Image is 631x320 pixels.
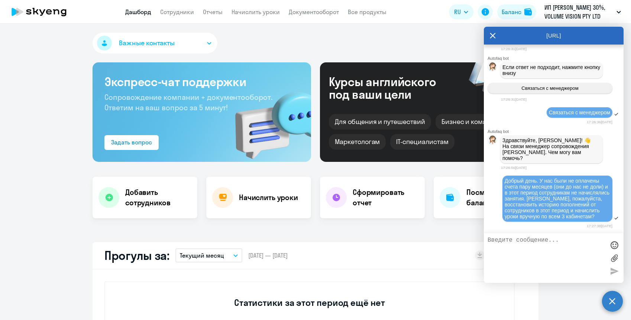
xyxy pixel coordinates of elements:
img: bg-img [224,78,311,162]
h3: Статистики за этот период ещё нет [234,297,385,308]
h4: Посмотреть баланс [466,187,533,208]
span: Если ответ не подходит, нажмите кнопку внизу [502,64,602,76]
a: Отчеты [203,8,223,16]
p: На связи менеджер сопровождения [PERSON_NAME]. Чем могу вам помочь? [502,143,601,161]
time: 17:27:38[DATE] [587,224,612,228]
div: Autofaq bot [488,56,624,61]
h3: Экспресс-чат поддержки [104,74,299,89]
img: bot avatar [488,135,497,146]
time: 17:26:31[DATE] [501,97,527,101]
a: Все продукты [348,8,386,16]
span: Связаться с менеджером [521,85,578,91]
h4: Начислить уроки [239,192,298,203]
h4: Сформировать отчет [353,187,419,208]
div: Задать вопрос [111,138,152,147]
div: Autofaq bot [488,129,624,134]
span: Сопровождение компании + документооборот. Ответим на ваш вопрос за 5 минут! [104,92,272,112]
div: IT-специалистам [390,134,454,150]
div: Баланс [502,7,521,16]
div: Бизнес и командировки [436,114,524,130]
a: Сотрудники [160,8,194,16]
p: ИП [PERSON_NAME] 30%, VOLUME VISION PTY LTD [544,3,614,21]
img: balance [524,8,532,16]
time: 17:26:31[DATE] [501,47,527,51]
h2: Прогулы за: [104,248,169,263]
button: ИП [PERSON_NAME] 30%, VOLUME VISION PTY LTD [541,3,625,21]
button: Балансbalance [497,4,536,19]
span: Связаться с менеджером [549,110,610,115]
img: bot avatar [488,62,497,73]
p: Текущий месяц [180,251,224,260]
span: RU [454,7,461,16]
div: Для общения и путешествий [329,114,431,130]
time: 17:26:56[DATE] [501,166,527,170]
a: Начислить уроки [232,8,280,16]
button: RU [449,4,473,19]
button: Важные контакты [93,33,217,53]
p: Здравствуйте, [PERSON_NAME]! 👋 [502,137,601,143]
button: Текущий месяц [175,248,242,262]
label: Лимит 10 файлов [609,252,620,264]
a: Дашборд [125,8,151,16]
div: Курсы английского под ваши цели [329,75,456,101]
span: Добрый день. У нас были не оплачены счета пару месяцев (они до нас не доли) и в этот период сотру... [505,178,611,219]
span: Важные контакты [119,38,175,48]
time: 17:26:36[DATE] [587,120,612,124]
button: Задать вопрос [104,135,159,150]
span: [DATE] — [DATE] [248,251,288,259]
h4: Добавить сотрудников [125,187,191,208]
a: Документооборот [289,8,339,16]
button: Связаться с менеджером [488,83,612,94]
div: Маркетологам [329,134,386,150]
